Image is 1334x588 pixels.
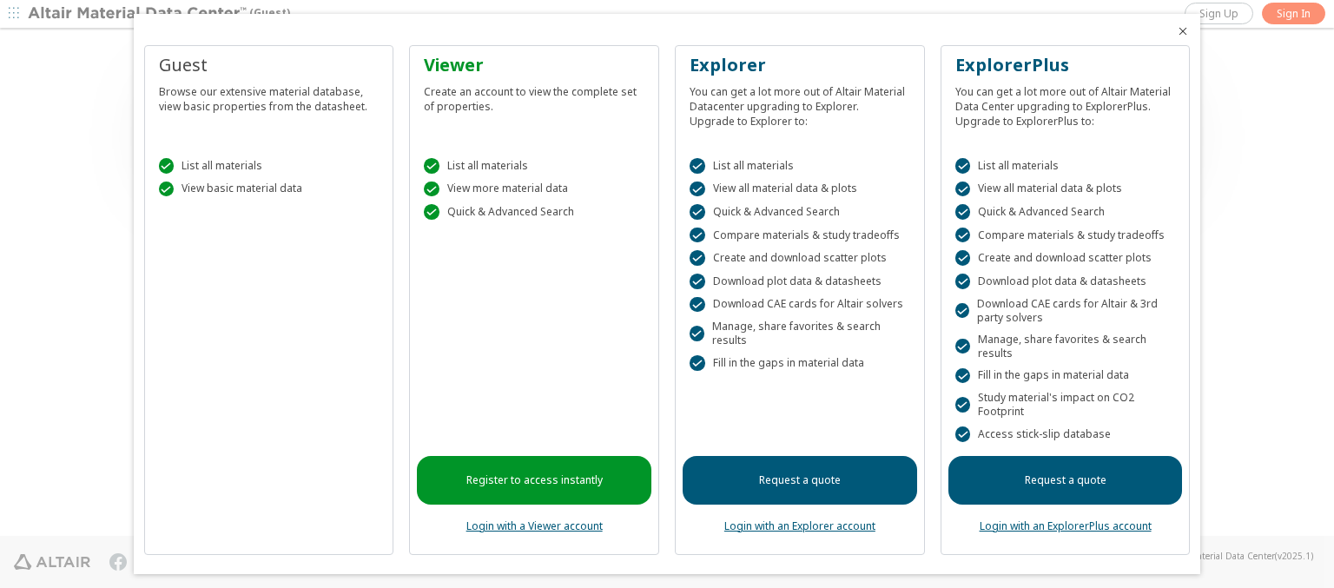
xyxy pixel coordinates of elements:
[955,182,971,197] div: 
[955,274,971,289] div: 
[955,204,971,220] div: 
[159,158,175,174] div: 
[690,297,910,313] div: Download CAE cards for Altair solvers
[955,250,971,266] div: 
[955,204,1176,220] div: Quick & Advanced Search
[690,355,910,371] div: Fill in the gaps in material data
[424,158,439,174] div: 
[466,519,603,533] a: Login with a Viewer account
[424,182,644,197] div: View more material data
[159,182,175,197] div: 
[955,228,1176,243] div: Compare materials & study tradeoffs
[159,77,380,114] div: Browse our extensive material database, view basic properties from the datasheet.
[690,355,705,371] div: 
[955,391,1176,419] div: Study material's impact on CO2 Footprint
[690,250,705,266] div: 
[955,250,1176,266] div: Create and download scatter plots
[690,297,705,313] div: 
[955,303,969,319] div: 
[955,77,1176,129] div: You can get a lot more out of Altair Material Data Center upgrading to ExplorerPlus. Upgrade to E...
[424,204,439,220] div: 
[955,53,1176,77] div: ExplorerPlus
[417,456,651,505] a: Register to access instantly
[690,228,705,243] div: 
[690,204,910,220] div: Quick & Advanced Search
[690,158,705,174] div: 
[955,158,971,174] div: 
[690,77,910,129] div: You can get a lot more out of Altair Material Datacenter upgrading to Explorer. Upgrade to Explor...
[690,326,704,341] div: 
[424,77,644,114] div: Create an account to view the complete set of properties.
[690,158,910,174] div: List all materials
[980,519,1152,533] a: Login with an ExplorerPlus account
[955,333,1176,360] div: Manage, share favorites & search results
[690,274,705,289] div: 
[690,228,910,243] div: Compare materials & study tradeoffs
[955,158,1176,174] div: List all materials
[690,53,910,77] div: Explorer
[690,250,910,266] div: Create and download scatter plots
[955,274,1176,289] div: Download plot data & datasheets
[724,519,875,533] a: Login with an Explorer account
[955,297,1176,325] div: Download CAE cards for Altair & 3rd party solvers
[159,53,380,77] div: Guest
[955,182,1176,197] div: View all material data & plots
[690,182,705,197] div: 
[424,204,644,220] div: Quick & Advanced Search
[159,158,380,174] div: List all materials
[690,274,910,289] div: Download plot data & datasheets
[690,182,910,197] div: View all material data & plots
[955,228,971,243] div: 
[955,426,1176,442] div: Access stick-slip database
[690,204,705,220] div: 
[955,426,971,442] div: 
[955,339,970,354] div: 
[424,158,644,174] div: List all materials
[948,456,1183,505] a: Request a quote
[424,182,439,197] div: 
[955,397,970,413] div: 
[424,53,644,77] div: Viewer
[159,182,380,197] div: View basic material data
[955,368,1176,384] div: Fill in the gaps in material data
[690,320,910,347] div: Manage, share favorites & search results
[955,368,971,384] div: 
[1176,24,1190,38] button: Close
[683,456,917,505] a: Request a quote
